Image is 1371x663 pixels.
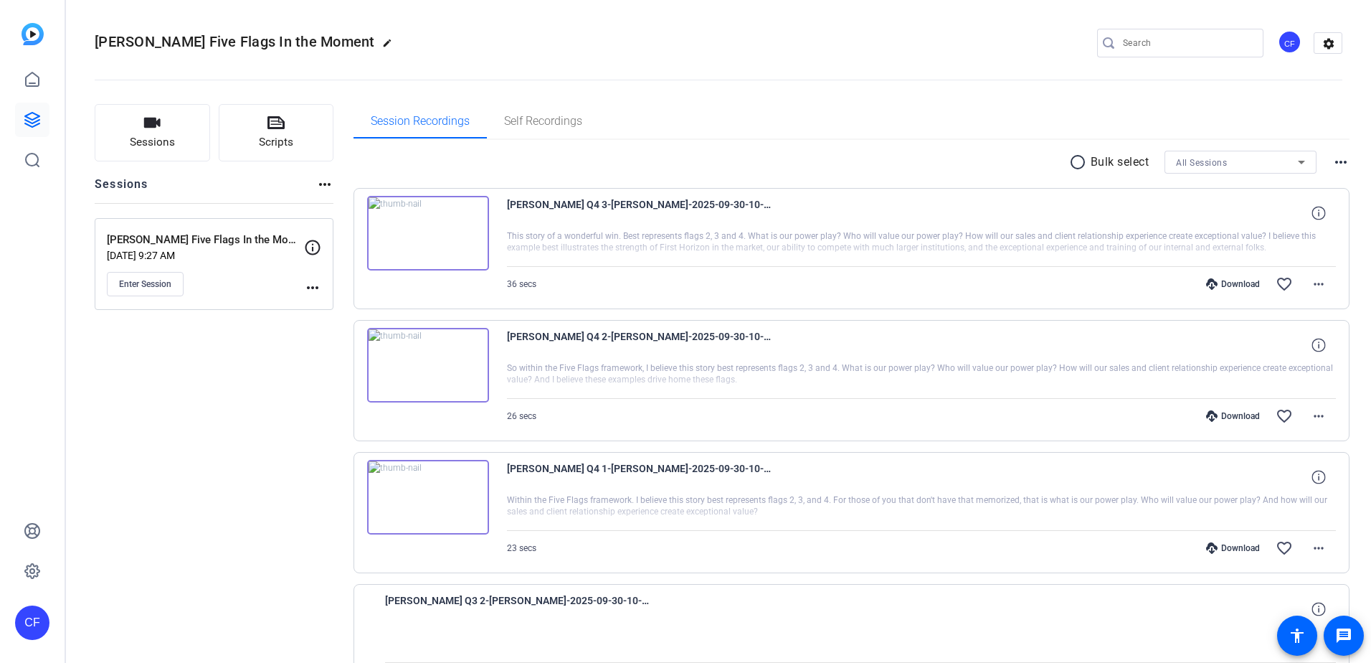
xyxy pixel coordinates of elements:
mat-icon: more_horiz [1332,154,1349,171]
mat-icon: more_horiz [316,176,333,193]
span: Enter Session [119,278,171,290]
span: Sessions [130,134,175,151]
span: Self Recordings [504,116,582,127]
mat-icon: radio_button_unchecked [1069,154,1091,171]
span: 23 secs [507,543,536,553]
mat-icon: edit [382,38,399,55]
img: thumb-nail [367,460,489,535]
span: All Sessions [1176,158,1227,168]
button: Scripts [219,104,334,161]
mat-icon: more_horiz [304,279,321,296]
input: Search [1123,34,1252,52]
mat-icon: more_horiz [1310,408,1327,425]
button: Enter Session [107,272,184,296]
p: [DATE] 9:27 AM [107,250,304,261]
span: Session Recordings [371,116,470,127]
mat-icon: more_horiz [1310,276,1327,293]
p: Bulk select [1091,154,1149,171]
span: 36 secs [507,279,536,289]
mat-icon: favorite_border [1276,408,1293,425]
span: [PERSON_NAME] Five Flags In the Moment [95,33,375,50]
div: Download [1199,410,1267,422]
span: [PERSON_NAME] Q4 1-[PERSON_NAME]-2025-09-30-10-36-44-922-1 [507,460,772,494]
img: thumb-nail [367,196,489,271]
img: thumb-nail [367,328,489,403]
h2: Sessions [95,176,148,203]
ngx-avatar: Chris Flanery [1278,30,1303,55]
mat-icon: accessibility [1289,627,1306,644]
span: [PERSON_NAME] Q4 3-[PERSON_NAME]-2025-09-30-10-39-15-357-1 [507,196,772,230]
p: [PERSON_NAME] Five Flags In the Moment [107,232,304,248]
div: Download [1199,278,1267,290]
span: [PERSON_NAME] Q4 2-[PERSON_NAME]-2025-09-30-10-37-59-349-1 [507,328,772,362]
div: CF [1278,30,1301,54]
span: 26 secs [507,411,536,421]
div: Download [1199,542,1267,554]
mat-icon: message [1335,627,1352,644]
mat-icon: more_horiz [1310,540,1327,557]
img: blue-gradient.svg [22,23,44,45]
mat-icon: favorite_border [1276,276,1293,293]
button: Sessions [95,104,210,161]
mat-icon: settings [1314,33,1343,55]
span: Scripts [259,134,293,151]
div: CF [15,606,49,640]
mat-icon: favorite_border [1276,540,1293,557]
span: [PERSON_NAME] Q3 2-[PERSON_NAME]-2025-09-30-10-34-10-292-1 [385,592,650,626]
